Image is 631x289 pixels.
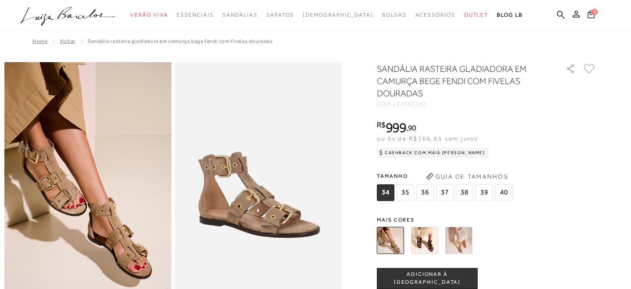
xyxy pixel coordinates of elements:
[408,123,416,132] span: 90
[303,12,373,18] span: [DEMOGRAPHIC_DATA]
[130,7,168,23] a: noSubCategoriesText
[497,7,522,23] a: BLOG LB
[495,184,513,201] span: 40
[416,184,434,201] span: 36
[386,120,406,135] span: 999
[464,7,489,23] a: noSubCategoriesText
[415,12,455,18] span: Acessórios
[377,271,477,286] span: ADICIONAR À [GEOGRAPHIC_DATA]
[88,38,273,44] span: SANDÁLIA RASTEIRA GLADIADORA EM CAMURÇA BEGE FENDI COM FIVELAS DOURADAS
[377,101,552,106] div: CÓD:
[177,7,213,23] a: noSubCategoriesText
[382,12,407,18] span: Bolsas
[177,12,213,18] span: Essenciais
[464,12,489,18] span: Outlet
[436,184,454,201] span: 37
[406,124,416,132] i: ,
[377,121,386,129] i: R$
[32,38,47,44] a: Home
[377,63,541,99] h1: SANDÁLIA RASTEIRA GLADIADORA EM CAMURÇA BEGE FENDI COM FIVELAS DOURADAS
[377,135,478,142] span: ou 6x de R$166,65 sem juros
[497,12,522,18] span: BLOG LB
[377,227,404,254] img: SANDÁLIA RASTEIRA GLADIADORA EM CAMURÇA BEGE FENDI COM FIVELAS DOURADAS
[266,12,294,18] span: Sapatos
[130,12,168,18] span: Verão Viva
[377,217,596,222] span: Mais cores
[423,169,511,183] button: Guia de Tamanhos
[382,7,407,23] a: noSubCategoriesText
[60,38,75,44] a: Voltar
[377,268,478,289] button: ADICIONAR À [GEOGRAPHIC_DATA]
[223,12,258,18] span: Sandálias
[592,9,598,15] span: 0
[585,10,597,21] button: 0
[377,169,515,183] span: Tamanho
[223,7,258,23] a: noSubCategoriesText
[445,227,472,254] img: SANDÁLIA RASTEIRA GLADIADORA EM CAMURÇA CARAMELO COM FIVELAS DOURADAS
[393,101,428,107] span: 125301151
[377,184,394,201] span: 34
[303,7,373,23] a: noSubCategoriesText
[411,227,438,254] img: SANDÁLIA RASTEIRA GLADIADORA EM CAMURÇA CAFÉ COM FIVELAS DOURADAS
[397,184,414,201] span: 35
[377,148,489,158] div: Cashback com Mais [PERSON_NAME]
[456,184,473,201] span: 38
[415,7,455,23] a: noSubCategoriesText
[475,184,493,201] span: 39
[266,7,294,23] a: noSubCategoriesText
